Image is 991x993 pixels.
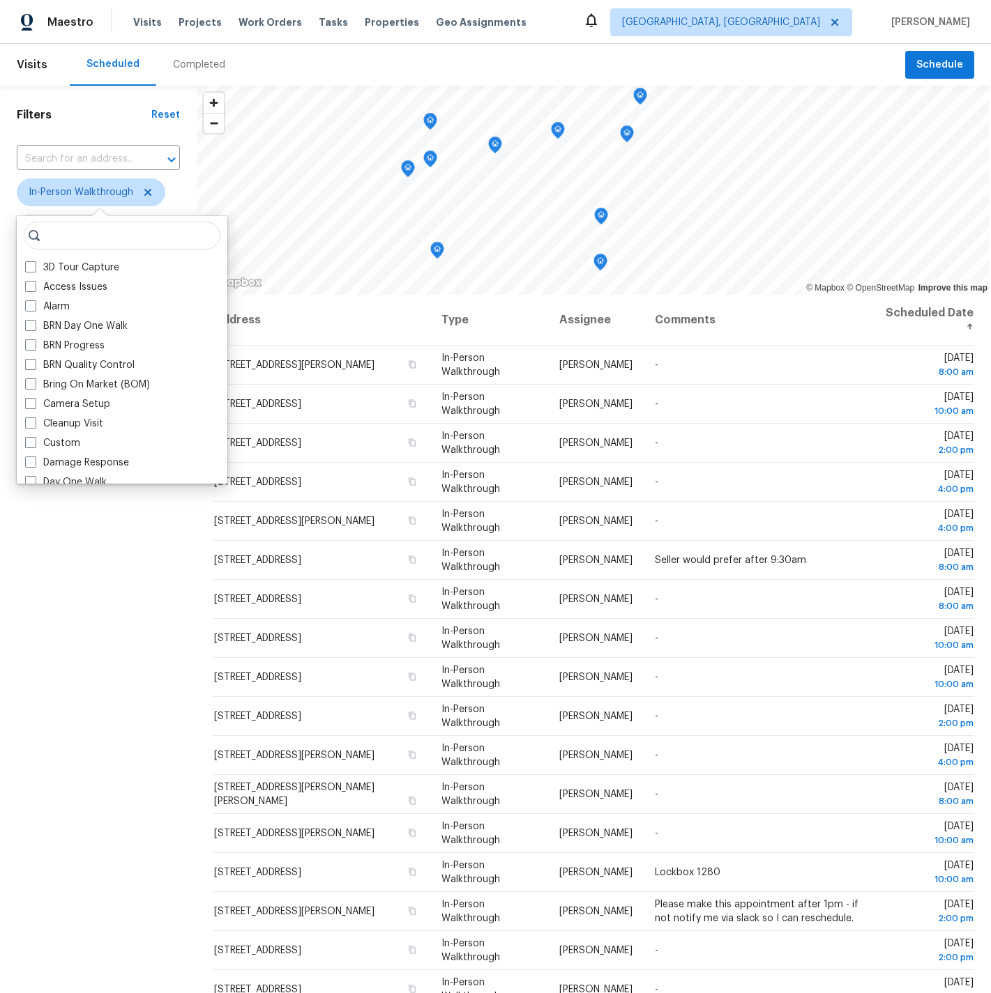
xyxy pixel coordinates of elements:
span: - [655,672,658,682]
span: [PERSON_NAME] [559,907,633,916]
span: [PERSON_NAME] [559,399,633,409]
span: [DATE] [883,705,974,730]
span: Projects [179,15,222,29]
span: [PERSON_NAME] [559,868,633,877]
span: [PERSON_NAME] [559,438,633,448]
span: [DATE] [883,861,974,886]
span: Geo Assignments [436,15,527,29]
span: - [655,790,658,799]
label: Access Issues [25,280,107,294]
span: In-Person Walkthrough [441,705,500,728]
span: In-Person Walkthrough [441,900,500,923]
label: Cleanup Visit [25,417,103,431]
div: Map marker [401,160,415,182]
span: - [655,750,658,760]
span: [STREET_ADDRESS][PERSON_NAME][PERSON_NAME] [214,783,375,806]
button: Copy Address [407,794,419,807]
label: BRN Progress [25,339,105,353]
span: [PERSON_NAME] [886,15,970,29]
span: [DATE] [883,392,974,418]
button: Copy Address [407,592,419,605]
span: [DATE] [883,353,974,379]
span: [PERSON_NAME] [559,672,633,682]
span: In-Person Walkthrough [441,861,500,884]
span: - [655,829,658,838]
div: 4:00 pm [883,482,974,496]
div: 10:00 am [883,833,974,847]
input: Search for an address... [17,148,141,170]
span: [PERSON_NAME] [559,633,633,643]
button: Open [162,150,181,169]
span: [PERSON_NAME] [559,516,633,526]
button: Copy Address [407,553,419,566]
button: Copy Address [407,748,419,761]
th: Type [430,295,548,346]
div: Completed [173,58,225,72]
label: BRN Day One Walk [25,319,128,333]
span: In-Person Walkthrough [441,587,500,611]
label: 3D Tour Capture [25,261,119,275]
span: [STREET_ADDRESS] [214,633,301,643]
span: Maestro [47,15,93,29]
button: Copy Address [407,631,419,644]
span: In-Person Walkthrough [441,783,500,806]
span: [PERSON_NAME] [559,790,633,799]
span: [DATE] [883,822,974,847]
label: Day One Walk [25,475,107,489]
button: Copy Address [407,397,419,410]
label: Alarm [25,300,70,314]
div: Map marker [594,208,608,229]
span: Lockbox 1280 [655,868,720,877]
div: Reset [151,108,180,122]
span: Tasks [319,17,348,27]
div: Map marker [593,254,607,275]
span: [PERSON_NAME] [559,829,633,838]
div: Map marker [551,122,565,144]
div: 10:00 am [883,677,974,691]
button: Copy Address [407,709,419,722]
span: [PERSON_NAME] [559,946,633,955]
button: Copy Address [407,436,419,449]
a: Mapbox homepage [201,275,262,291]
span: [STREET_ADDRESS] [214,868,301,877]
div: 10:00 am [883,404,974,418]
div: 2:00 pm [883,911,974,925]
span: Properties [365,15,419,29]
span: In-Person Walkthrough [441,665,500,689]
button: Zoom out [204,113,224,133]
span: In-Person Walkthrough [441,626,500,650]
div: Map marker [488,137,502,158]
span: [STREET_ADDRESS] [214,555,301,565]
div: Map marker [423,113,437,134]
span: In-Person Walkthrough [441,822,500,845]
span: [DATE] [883,626,974,652]
h1: Filters [17,108,151,122]
button: Schedule [905,51,974,79]
span: [DATE] [883,470,974,496]
span: [PERSON_NAME] [559,555,633,565]
button: Copy Address [407,905,419,917]
span: - [655,946,658,955]
span: Work Orders [239,15,302,29]
a: Mapbox [806,283,845,293]
label: BRN Quality Control [25,358,135,372]
span: [STREET_ADDRESS][PERSON_NAME] [214,516,375,526]
label: Camera Setup [25,397,110,411]
span: - [655,438,658,448]
span: Schedule [916,56,963,74]
span: [DATE] [883,665,974,691]
button: Copy Address [407,358,419,371]
div: 4:00 pm [883,521,974,535]
th: Scheduled Date ↑ [872,295,974,346]
th: Address [213,295,430,346]
div: Map marker [430,242,444,263]
button: Copy Address [407,944,419,956]
span: In-Person Walkthrough [441,939,500,962]
button: Copy Address [407,826,419,839]
span: In-Person Walkthrough [441,353,500,377]
span: [DATE] [883,783,974,808]
span: [GEOGRAPHIC_DATA], [GEOGRAPHIC_DATA] [622,15,820,29]
div: 10:00 am [883,638,974,652]
button: Copy Address [407,865,419,878]
button: Copy Address [407,475,419,488]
